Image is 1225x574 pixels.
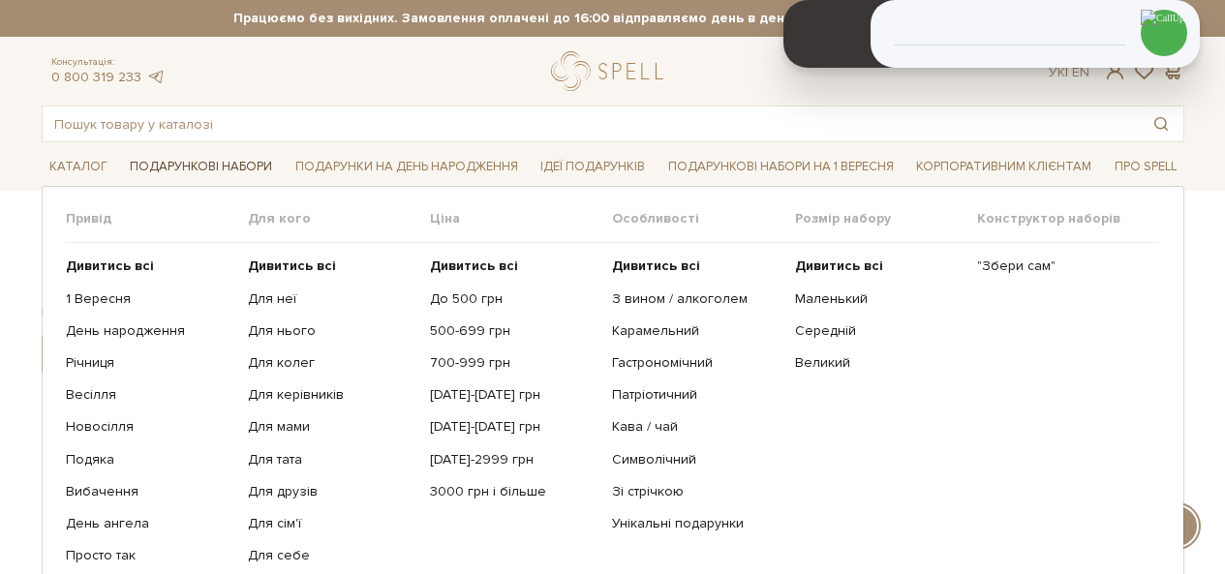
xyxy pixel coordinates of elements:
[430,451,597,468] a: [DATE]-2999 грн
[795,354,963,372] a: Великий
[248,210,430,227] span: Для кого
[612,418,780,436] a: Кава / чай
[430,386,597,404] a: [DATE]-[DATE] грн
[533,152,653,182] a: Ідеї подарунків
[248,483,415,500] a: Для друзів
[66,483,233,500] a: Вибачення
[612,354,780,372] a: Гастрономічний
[66,418,233,436] a: Новосілля
[430,290,597,308] a: До 500 грн
[1049,64,1089,81] div: Ук
[795,210,977,227] span: Розмір набору
[612,451,780,468] a: Символічний
[795,322,963,340] a: Середній
[248,547,415,564] a: Для себе
[51,69,141,85] a: 0 800 319 233
[795,257,883,274] b: Дивитись всі
[977,210,1159,227] span: Конструктор наборів
[146,69,166,85] a: telegram
[430,257,518,274] b: Дивитись всі
[1065,64,1068,80] span: |
[430,322,597,340] a: 500-699 грн
[43,106,1139,141] input: Пошук товару у каталозі
[977,257,1145,275] a: "Збери сам"
[612,322,780,340] a: Карамельний
[430,257,597,275] a: Дивитись всі
[66,257,233,275] a: Дивитись всі
[430,418,597,436] a: [DATE]-[DATE] грн
[42,152,115,182] a: Каталог
[66,290,233,308] a: 1 Вересня
[612,386,780,404] a: Патріотичний
[66,386,233,404] a: Весілля
[795,290,963,308] a: Маленький
[248,257,336,274] b: Дивитись всі
[430,354,597,372] a: 700-999 грн
[288,152,526,182] a: Подарунки на День народження
[248,515,415,532] a: Для сім'ї
[430,483,597,500] a: 3000 грн і більше
[66,451,233,468] a: Подяка
[248,451,415,468] a: Для тата
[42,10,1184,27] strong: Працюємо без вихідних. Замовлення оплачені до 16:00 відправляємо день в день, після 16:00 - насту...
[66,322,233,340] a: День народження
[795,257,963,275] a: Дивитись всі
[248,290,415,308] a: Для неї
[66,547,233,564] a: Просто так
[612,290,780,308] a: З вином / алкоголем
[1107,152,1184,182] a: Про Spell
[248,386,415,404] a: Для керівників
[551,51,672,91] a: logo
[248,354,415,372] a: Для колег
[51,56,166,69] span: Консультація:
[612,515,780,532] a: Унікальні подарунки
[612,483,780,500] a: Зі стрічкою
[66,257,154,274] b: Дивитись всі
[430,210,612,227] span: Ціна
[908,150,1099,183] a: Корпоративним клієнтам
[248,257,415,275] a: Дивитись всі
[612,257,700,274] b: Дивитись всі
[248,418,415,436] a: Для мами
[66,210,248,227] span: Привід
[248,322,415,340] a: Для нього
[660,150,902,183] a: Подарункові набори на 1 Вересня
[1139,106,1183,141] button: Пошук товару у каталозі
[66,515,233,532] a: День ангела
[612,210,794,227] span: Особливості
[1072,64,1089,80] a: En
[612,257,780,275] a: Дивитись всі
[66,354,233,372] a: Річниця
[122,152,280,182] a: Подарункові набори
